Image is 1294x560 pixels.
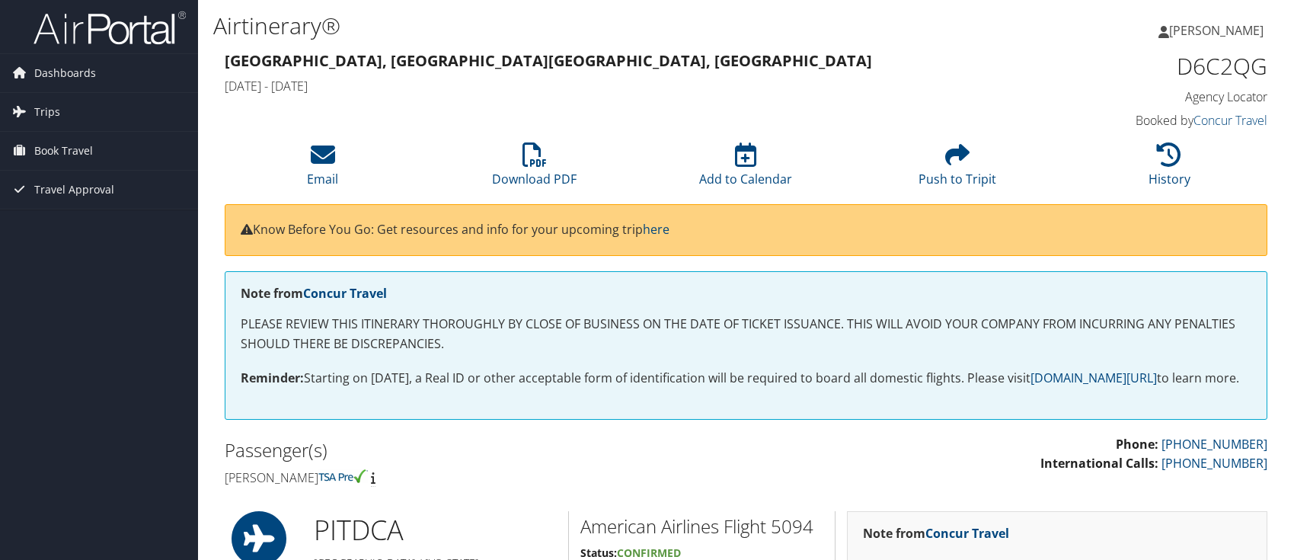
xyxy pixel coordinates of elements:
h4: [DATE] - [DATE] [225,78,1001,94]
strong: Status: [580,546,617,560]
a: Email [307,151,338,187]
h4: Booked by [1024,112,1267,129]
h1: PIT DCA [314,511,558,549]
a: Push to Tripit [919,151,996,187]
a: here [643,221,669,238]
a: Concur Travel [925,525,1009,542]
h1: Airtinerary® [213,10,924,42]
strong: Note from [241,285,387,302]
span: Confirmed [617,546,681,560]
span: Book Travel [34,132,93,170]
p: Know Before You Go: Get resources and info for your upcoming trip [241,220,1251,240]
a: Concur Travel [1193,112,1267,129]
a: [PHONE_NUMBER] [1161,436,1267,453]
a: Concur Travel [303,285,387,302]
a: [DOMAIN_NAME][URL] [1030,370,1157,386]
strong: International Calls: [1040,455,1158,472]
img: airportal-logo.png [34,10,186,46]
p: PLEASE REVIEW THIS ITINERARY THOROUGHLY BY CLOSE OF BUSINESS ON THE DATE OF TICKET ISSUANCE. THIS... [241,315,1251,354]
h2: Passenger(s) [225,437,735,463]
span: Dashboards [34,54,96,92]
strong: Note from [863,525,1009,542]
p: Starting on [DATE], a Real ID or other acceptable form of identification will be required to boar... [241,369,1251,389]
strong: Reminder: [241,370,304,386]
span: Trips [34,93,60,131]
a: Add to Calendar [699,151,792,187]
a: [PHONE_NUMBER] [1161,455,1267,472]
h2: American Airlines Flight 5094 [580,514,823,539]
span: [PERSON_NAME] [1169,22,1264,39]
span: Travel Approval [34,171,114,209]
a: History [1149,151,1190,187]
img: tsa-precheck.png [318,469,368,483]
strong: Phone: [1116,436,1158,453]
h4: Agency Locator [1024,88,1267,105]
strong: [GEOGRAPHIC_DATA], [GEOGRAPHIC_DATA] [GEOGRAPHIC_DATA], [GEOGRAPHIC_DATA] [225,50,872,71]
a: [PERSON_NAME] [1158,8,1279,53]
h1: D6C2QG [1024,50,1267,82]
a: Download PDF [492,151,577,187]
h4: [PERSON_NAME] [225,469,735,486]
